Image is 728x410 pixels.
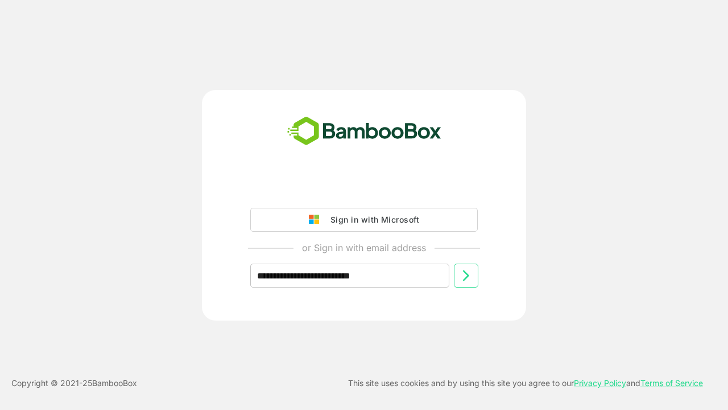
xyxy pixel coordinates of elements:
[281,113,448,150] img: bamboobox
[325,212,419,227] div: Sign in with Microsoft
[309,215,325,225] img: google
[250,208,478,232] button: Sign in with Microsoft
[640,378,703,388] a: Terms of Service
[245,176,483,201] iframe: Sign in with Google Button
[348,376,703,390] p: This site uses cookies and by using this site you agree to our and
[302,241,426,255] p: or Sign in with email address
[574,378,626,388] a: Privacy Policy
[11,376,137,390] p: Copyright © 2021- 25 BambooBox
